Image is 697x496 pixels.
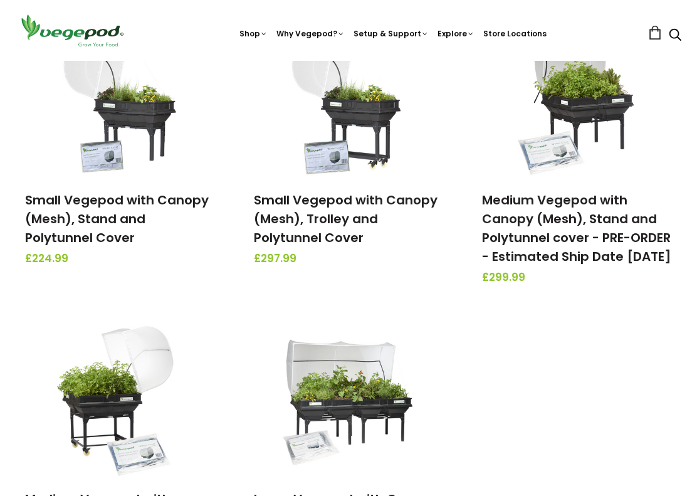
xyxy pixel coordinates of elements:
img: Small Vegepod with Canopy (Mesh), Stand and Polytunnel Cover [54,20,186,177]
span: £299.99 [482,270,672,286]
a: Search [669,29,681,43]
a: Why Vegepod? [276,28,345,39]
img: Vegepod [16,13,128,48]
a: Small Vegepod with Canopy (Mesh), Stand and Polytunnel Cover [25,191,209,246]
img: Large Vegepod with Canopy (Mesh), Stand and Polytunnel cover [283,319,414,476]
span: £297.99 [254,251,444,267]
a: Store Locations [483,28,547,39]
a: Explore [438,28,474,39]
img: Medium Vegepod with Canopy (Mesh), Trolley and Polytunnel Cover - PRE-ORDER - Estimated Ship Date... [54,319,186,476]
a: Small Vegepod with Canopy (Mesh), Trolley and Polytunnel Cover [254,191,438,246]
a: Setup & Support [354,28,429,39]
a: Shop [239,28,268,39]
img: Small Vegepod with Canopy (Mesh), Trolley and Polytunnel Cover [283,20,414,177]
img: Medium Vegepod with Canopy (Mesh), Stand and Polytunnel cover - PRE-ORDER - Estimated Ship Date A... [511,20,643,177]
a: Medium Vegepod with Canopy (Mesh), Stand and Polytunnel cover - PRE-ORDER - Estimated Ship Date [... [482,191,671,265]
span: £224.99 [25,251,215,267]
